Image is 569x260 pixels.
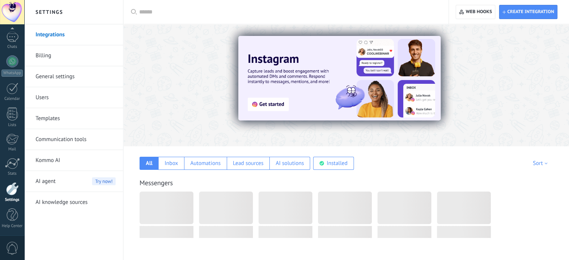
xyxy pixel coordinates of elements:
a: Billing [36,45,116,66]
span: AI agent [36,171,56,192]
div: Inbox [165,160,178,167]
li: Billing [24,45,123,66]
li: Kommo AI [24,150,123,171]
a: Communication tools [36,129,116,150]
div: Chats [1,45,23,49]
li: General settings [24,66,123,87]
div: Calendar [1,97,23,101]
li: AI agent [24,171,123,192]
div: Installed [327,160,348,167]
a: Kommo AI [36,150,116,171]
img: Slide 1 [238,36,441,120]
a: General settings [36,66,116,87]
span: Create integration [507,9,554,15]
li: AI knowledge sources [24,192,123,212]
a: AI knowledge sources [36,192,116,213]
span: Web hooks [466,9,492,15]
a: Users [36,87,116,108]
div: Stats [1,171,23,176]
div: Settings [1,198,23,202]
a: Integrations [36,24,116,45]
div: Automations [190,160,221,167]
button: Web hooks [456,5,495,19]
div: WhatsApp [1,70,23,77]
span: Try now! [92,177,116,185]
div: Help Center [1,224,23,229]
li: Users [24,87,123,108]
a: Templates [36,108,116,129]
button: Create integration [499,5,557,19]
div: Mail [1,147,23,152]
a: AI agentTry now! [36,171,116,192]
a: Messengers [140,178,173,187]
li: Templates [24,108,123,129]
div: AI solutions [276,160,304,167]
div: Sort [533,160,550,167]
div: Lists [1,123,23,128]
li: Communication tools [24,129,123,150]
div: All [146,160,153,167]
div: Lead sources [233,160,263,167]
li: Integrations [24,24,123,45]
